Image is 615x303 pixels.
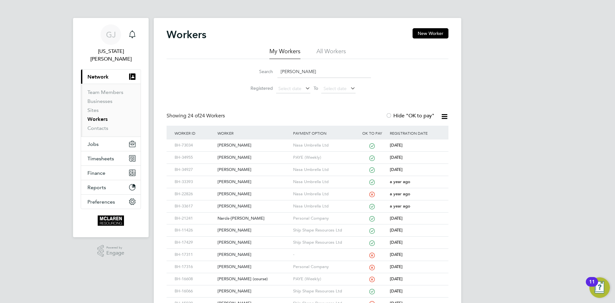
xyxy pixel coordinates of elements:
[390,264,403,269] span: [DATE]
[167,28,206,41] h2: Workers
[388,126,442,140] div: Registration Date
[390,252,403,257] span: [DATE]
[173,164,442,169] a: BH-34927[PERSON_NAME]Nasa Umbrella Ltd[DATE]
[173,200,216,212] div: BH-33617
[291,126,356,140] div: Payment Option
[87,156,114,162] span: Timesheets
[173,261,216,273] div: BH-17316
[291,261,356,273] div: Personal Company
[173,126,216,140] div: Worker ID
[216,273,291,285] div: [PERSON_NAME] (course)
[216,213,291,224] div: Narcis-[PERSON_NAME]
[277,65,371,78] input: Name, email or phone number
[81,166,141,180] button: Finance
[73,18,149,237] nav: Main navigation
[87,141,99,147] span: Jobs
[291,164,356,176] div: Nasa Umbrella Ltd
[173,236,442,242] a: BH-17429[PERSON_NAME]Ship Shape Resources Ltd[DATE]
[386,113,434,119] label: Hide "OK to pay"
[87,125,108,131] a: Contacts
[589,282,595,290] div: 11
[216,237,291,248] div: [PERSON_NAME]
[87,116,108,122] a: Workers
[173,188,216,200] div: BH-22826
[589,277,610,298] button: Open Resource Center, 11 new notifications
[390,191,410,197] span: a year ago
[216,188,291,200] div: [PERSON_NAME]
[291,188,356,200] div: Nasa Umbrella Ltd
[87,89,123,95] a: Team Members
[81,47,141,63] span: Georgia Jesson
[87,98,112,104] a: Businesses
[216,249,291,261] div: [PERSON_NAME]
[81,70,141,84] button: Network
[291,176,356,188] div: Nasa Umbrella Ltd
[173,176,442,181] a: BH-33393[PERSON_NAME]Nasa Umbrella Ltda year ago
[390,215,403,221] span: [DATE]
[173,249,216,261] div: BH-17311
[356,126,388,140] div: OK to pay
[291,213,356,224] div: Personal Company
[291,224,356,236] div: Ship Shape Resources Ltd
[167,113,226,119] div: Showing
[390,288,403,294] span: [DATE]
[173,139,442,145] a: BH-73034[PERSON_NAME]Nasa Umbrella Ltd[DATE]
[173,213,216,224] div: BH-21241
[244,85,273,91] label: Registered
[278,86,301,91] span: Select date
[173,176,216,188] div: BH-33393
[291,249,356,261] div: -
[173,139,216,151] div: BH-73034
[291,152,356,164] div: PAYE (Weekly)
[173,273,216,285] div: BH-16608
[81,84,141,137] div: Network
[291,273,356,285] div: PAYE (Weekly)
[216,164,291,176] div: [PERSON_NAME]
[106,250,124,256] span: Engage
[173,152,216,164] div: BH-34955
[173,188,442,193] a: BH-22826[PERSON_NAME]Nasa Umbrella Ltda year ago
[216,224,291,236] div: [PERSON_NAME]
[173,261,442,266] a: BH-17316[PERSON_NAME]Personal Company[DATE]
[81,151,141,165] button: Timesheets
[390,155,403,160] span: [DATE]
[173,285,442,290] a: BH-16066[PERSON_NAME]Ship Shape Resources Ltd[DATE]
[216,285,291,297] div: [PERSON_NAME]
[106,30,116,39] span: GJ
[173,212,442,218] a: BH-21241Narcis-[PERSON_NAME]Personal Company[DATE]
[390,167,403,172] span: [DATE]
[390,179,410,184] span: a year ago
[216,261,291,273] div: [PERSON_NAME]
[216,152,291,164] div: [PERSON_NAME]
[173,297,442,303] a: BH-15930[PERSON_NAME]Ship Shape Resources Ltd[DATE]
[98,215,124,226] img: mclaren-logo-retina.png
[173,200,442,206] a: BH-33617[PERSON_NAME]Nasa Umbrella Ltda year ago
[312,84,320,92] span: To
[106,245,124,250] span: Powered by
[390,227,403,233] span: [DATE]
[216,139,291,151] div: [PERSON_NAME]
[81,195,141,209] button: Preferences
[81,137,141,151] button: Jobs
[173,285,216,297] div: BH-16066
[81,215,141,226] a: Go to home page
[173,151,442,157] a: BH-34955[PERSON_NAME]PAYE (Weekly)[DATE]
[390,276,403,282] span: [DATE]
[291,237,356,248] div: Ship Shape Resources Ltd
[291,200,356,212] div: Nasa Umbrella Ltd
[269,47,300,59] li: My Workers
[173,224,442,230] a: BH-11426[PERSON_NAME]Ship Shape Resources Ltd[DATE]
[81,24,141,63] a: GJ[US_STATE][PERSON_NAME]
[390,142,403,148] span: [DATE]
[173,164,216,176] div: BH-34927
[216,126,291,140] div: Worker
[390,203,410,209] span: a year ago
[173,248,442,254] a: BH-17311[PERSON_NAME]-[DATE]
[87,199,115,205] span: Preferences
[188,113,199,119] span: 24 of
[291,285,356,297] div: Ship Shape Resources Ltd
[291,139,356,151] div: Nasa Umbrella Ltd
[316,47,346,59] li: All Workers
[244,69,273,74] label: Search
[87,170,105,176] span: Finance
